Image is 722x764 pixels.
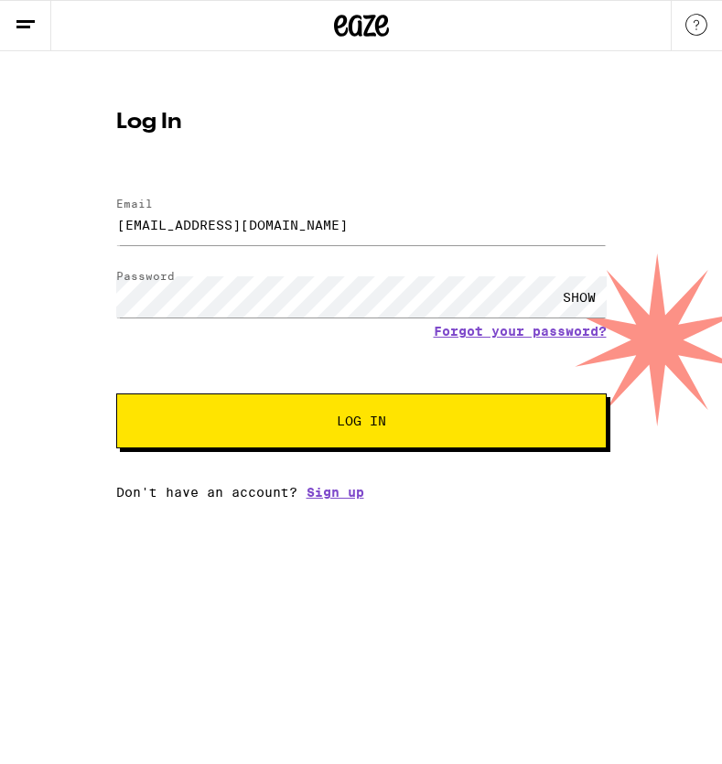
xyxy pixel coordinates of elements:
label: Email [116,198,153,210]
div: SHOW [552,276,607,317]
span: Log In [337,414,386,427]
div: Don't have an account? [116,485,607,500]
label: Password [116,270,175,282]
button: Log In [116,393,607,448]
input: Email [116,204,607,245]
a: Forgot your password? [434,324,607,339]
h1: Log In [116,112,607,134]
a: Sign up [307,485,364,500]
